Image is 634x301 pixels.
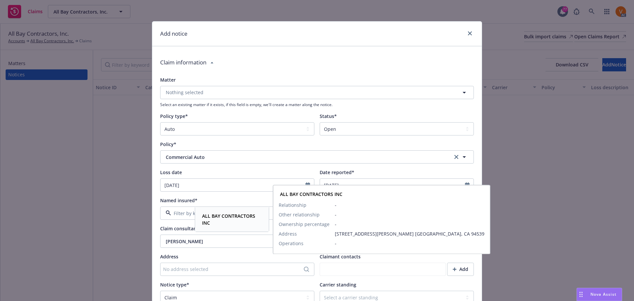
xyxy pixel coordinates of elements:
span: Other relationship [279,211,320,218]
input: MM/DD/YYYY [320,179,465,191]
button: Nova Assist [577,288,622,301]
strong: ALL BAY CONTRACTORS INC [280,191,342,197]
span: Carrier standing [320,282,356,288]
div: Claim information [160,53,206,72]
span: Address [160,253,178,260]
span: Claim consultant [160,225,198,232]
input: Filter by keyword [171,210,297,217]
span: [STREET_ADDRESS][PERSON_NAME] [GEOGRAPHIC_DATA], CA 94539 [335,230,484,237]
span: - [335,202,484,208]
input: MM/DD/YYYY [160,179,305,191]
span: - [335,240,484,247]
span: - [335,221,484,228]
span: Loss date [160,169,182,175]
div: No address selected [163,266,305,273]
span: Claimant contacts [320,253,361,260]
a: close [466,29,474,37]
button: No address selected [160,263,314,276]
svg: Search [304,267,309,272]
div: Add [453,263,468,276]
svg: Calendar [465,182,470,188]
span: Select an existing matter if it exists, if this field is empty, we'll create a matter along the n... [160,102,474,107]
span: Policy type* [160,113,188,119]
span: [PERSON_NAME] [166,238,287,245]
span: Nothing selected [166,89,203,96]
span: Status* [320,113,337,119]
h1: Add notice [160,29,188,38]
button: Nothing selected [160,86,474,99]
span: Relationship [279,202,306,208]
div: Drag to move [577,288,585,301]
span: Address [279,230,297,237]
button: [PERSON_NAME]clear selection [160,235,314,248]
button: Commercial Autoclear selection [160,150,474,164]
div: Claim information [160,53,474,72]
span: Named insured* [160,197,197,204]
span: Ownership percentage [279,221,330,228]
button: Add [447,263,474,276]
span: Nova Assist [590,291,616,297]
strong: ALL BAY CONTRACTORS INC [202,213,255,226]
a: clear selection [452,153,460,161]
span: Notice type* [160,282,189,288]
span: Operations [279,240,303,247]
span: Commercial Auto [166,154,431,161]
span: - [335,211,484,218]
span: Policy* [160,141,176,147]
span: Matter [160,77,176,83]
span: Date reported* [320,169,354,175]
svg: Calendar [305,182,310,188]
